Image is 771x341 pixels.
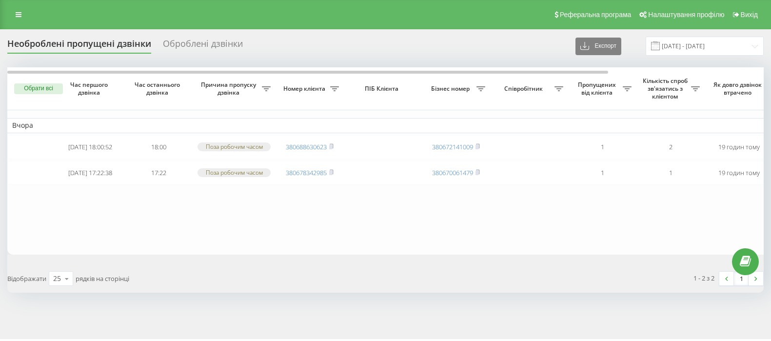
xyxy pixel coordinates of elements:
span: Співробітник [495,85,554,93]
td: 1 [636,161,705,185]
span: ПІБ Клієнта [352,85,414,93]
a: 380672141009 [432,142,473,151]
td: [DATE] 17:22:38 [56,161,124,185]
a: 1 [734,272,749,285]
a: 380670061479 [432,168,473,177]
td: 2 [636,135,705,159]
span: Номер клієнта [280,85,330,93]
div: Поза робочим часом [198,168,271,177]
span: Бізнес номер [427,85,476,93]
div: Поза робочим часом [198,142,271,151]
span: Час першого дзвінка [64,81,117,96]
span: Кількість спроб зв'язатись з клієнтом [641,77,691,100]
span: Час останнього дзвінка [132,81,185,96]
span: Реферальна програма [560,11,632,19]
div: Оброблені дзвінки [163,39,243,54]
td: 18:00 [124,135,193,159]
a: 380678342985 [286,168,327,177]
td: [DATE] 18:00:52 [56,135,124,159]
td: 17:22 [124,161,193,185]
span: Вихід [741,11,758,19]
div: Необроблені пропущені дзвінки [7,39,151,54]
div: 1 - 2 з 2 [693,273,714,283]
span: Пропущених від клієнта [573,81,623,96]
div: 25 [53,274,61,283]
span: Причина пропуску дзвінка [198,81,262,96]
td: 1 [568,161,636,185]
span: Як довго дзвінок втрачено [712,81,765,96]
td: 1 [568,135,636,159]
span: Налаштування профілю [648,11,724,19]
button: Експорт [575,38,621,55]
span: Відображати [7,274,46,283]
a: 380688630623 [286,142,327,151]
span: рядків на сторінці [76,274,129,283]
button: Обрати всі [14,83,63,94]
